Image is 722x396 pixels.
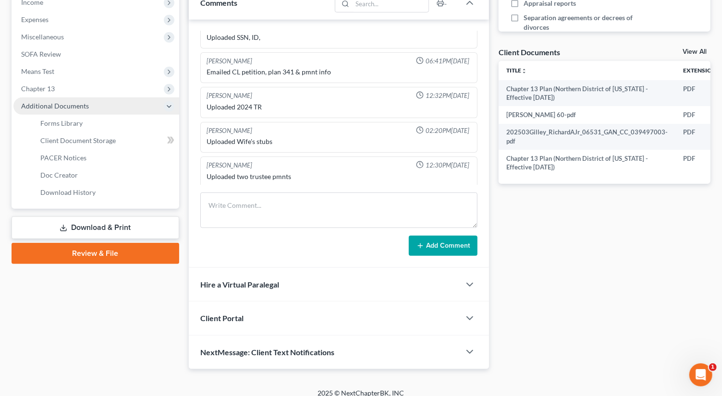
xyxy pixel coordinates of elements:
span: 02:20PM[DATE] [426,126,469,135]
span: SOFA Review [21,50,61,58]
span: Client Portal [200,313,244,323]
div: [PERSON_NAME] [207,91,252,100]
span: Means Test [21,67,54,75]
span: Additional Documents [21,102,89,110]
a: Review & File [12,243,179,264]
span: Miscellaneous [21,33,64,41]
span: Doc Creator [40,171,78,179]
td: Chapter 13 Plan (Northern District of [US_STATE] - Effective [DATE]) [499,150,675,176]
div: Emailed CL petition, plan 341 & pmnt info [207,67,471,77]
div: [PERSON_NAME] [207,57,252,66]
div: [PERSON_NAME] [207,161,252,170]
div: Uploaded 2024 TR [207,102,471,112]
span: Chapter 13 [21,84,55,93]
a: Doc Creator [33,167,179,184]
div: Client Documents [499,47,560,57]
a: Forms Library [33,115,179,132]
a: Client Document Storage [33,132,179,149]
span: 06:41PM[DATE] [426,57,469,66]
span: Expenses [21,15,49,24]
i: unfold_more [521,68,527,74]
span: 12:32PM[DATE] [426,91,469,100]
span: PACER Notices [40,154,86,162]
td: Chapter 13 Plan (Northern District of [US_STATE] - Effective [DATE]) [499,80,675,107]
span: Hire a Virtual Paralegal [200,280,279,289]
span: 1 [709,363,717,371]
span: Client Document Storage [40,136,116,144]
button: Add Comment [409,236,477,256]
span: Download History [40,188,96,196]
td: 202503Gilley_RichardAJr_06531_GAN_CC_039497003-pdf [499,124,675,150]
span: Separation agreements or decrees of divorces [524,13,649,32]
div: [PERSON_NAME] [207,126,252,135]
a: PACER Notices [33,149,179,167]
a: Extensionunfold_more [683,67,722,74]
span: Forms Library [40,119,83,127]
a: Download & Print [12,216,179,239]
iframe: Intercom live chat [689,363,712,386]
a: Titleunfold_more [506,67,527,74]
a: Download History [33,184,179,201]
td: [PERSON_NAME] 60-pdf [499,106,675,123]
div: Uploaded Wife's stubs [207,137,471,146]
div: Uploaded SSN, ID, [207,33,471,42]
a: SOFA Review [13,46,179,63]
div: Uploaded two trustee pmnts [207,172,471,181]
span: NextMessage: Client Text Notifications [200,348,334,357]
a: View All [683,48,707,55]
span: 12:30PM[DATE] [426,161,469,170]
